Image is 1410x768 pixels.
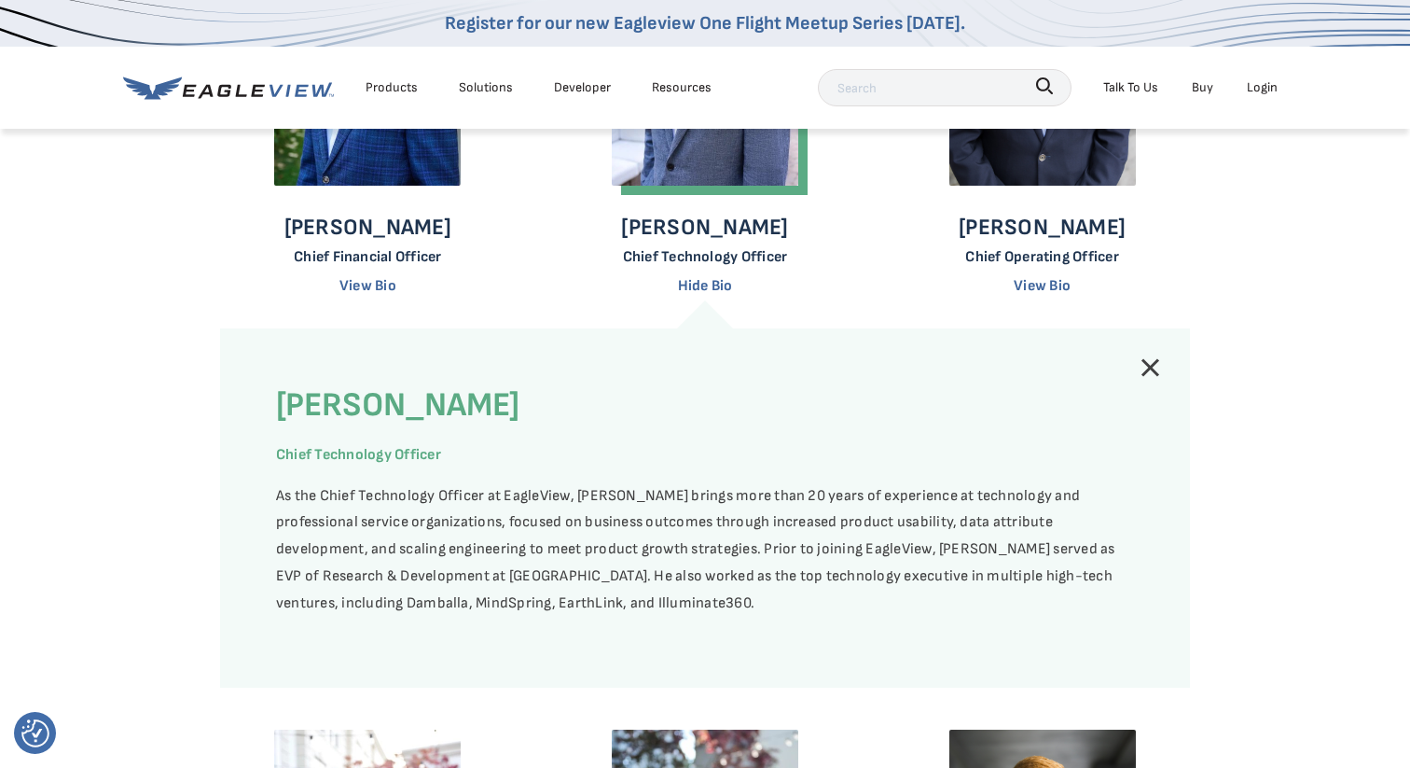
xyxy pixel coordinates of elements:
[1014,277,1071,295] a: View Bio
[959,214,1126,242] p: [PERSON_NAME]
[284,214,451,242] p: [PERSON_NAME]
[1192,76,1213,99] a: Buy
[21,719,49,747] button: Consent Preferences
[621,214,788,242] p: [PERSON_NAME]
[818,69,1071,106] input: Search
[1247,76,1278,99] div: Login
[276,384,1134,428] h4: [PERSON_NAME]
[21,719,49,747] img: Revisit consent button
[678,277,733,295] a: Hide Bio
[621,248,788,266] p: Chief Technology Officer
[459,76,513,99] div: Solutions
[276,442,1134,469] p: Chief Technology Officer
[284,248,451,266] p: Chief Financial Officer
[339,277,396,295] a: View Bio
[652,76,712,99] div: Resources
[959,248,1126,266] p: Chief Operating Officer
[276,483,1134,618] p: As the Chief Technology Officer at EagleView, [PERSON_NAME] brings more than 20 years of experien...
[1103,76,1158,99] div: Talk To Us
[445,12,965,35] a: Register for our new Eagleview One Flight Meetup Series [DATE].
[554,76,611,99] a: Developer
[366,76,418,99] div: Products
